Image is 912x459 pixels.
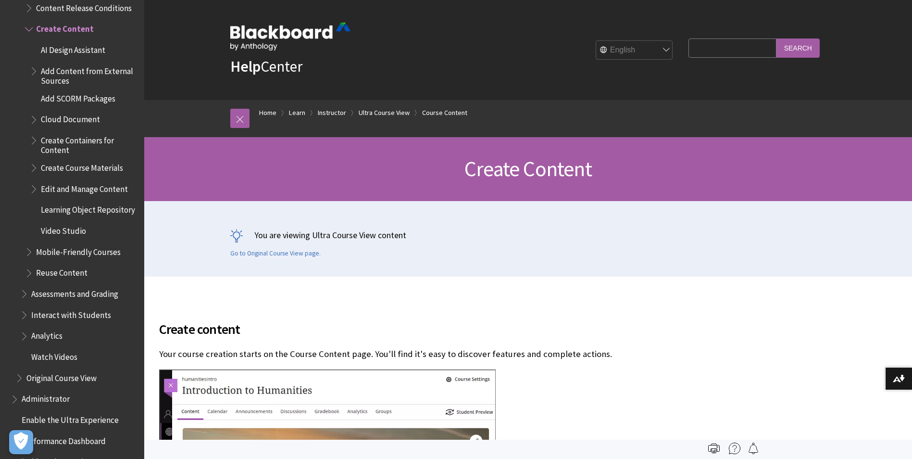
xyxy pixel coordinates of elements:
span: Add Content from External Sources [41,63,137,86]
select: Site Language Selector [596,41,673,60]
a: Instructor [318,107,346,119]
span: Watch Videos [31,349,77,362]
img: More help [729,443,740,454]
span: Original Course View [26,370,97,383]
span: Reuse Content [36,265,87,278]
span: Interact with Students [31,307,111,320]
span: AI Design Assistant [41,42,105,55]
span: Video Studio [41,223,86,236]
span: Assessments and Grading [31,286,118,299]
span: Create Content [36,21,94,34]
a: Course Content [422,107,467,119]
span: Edit and Manage Content [41,181,128,194]
a: Home [259,107,276,119]
strong: Help [230,57,261,76]
span: Create Content [464,155,592,182]
a: HelpCenter [230,57,302,76]
img: Print [708,443,720,454]
span: Performance Dashboard [22,433,106,446]
img: Blackboard by Anthology [230,23,350,51]
span: Add SCORM Packages [41,90,115,103]
input: Search [776,38,820,57]
p: You are viewing Ultra Course View content [230,229,826,241]
a: Go to Original Course View page. [230,249,321,258]
span: Create Containers for Content [41,132,137,155]
button: Open Preferences [9,430,33,454]
img: Follow this page [748,443,759,454]
span: Enable the Ultra Experience [22,412,119,425]
span: Administrator [22,391,70,404]
a: Ultra Course View [359,107,410,119]
span: Create content [159,319,755,339]
span: Cloud Document [41,112,100,125]
span: Create Course Materials [41,160,123,173]
span: Learning Object Repository [41,202,135,215]
a: Learn [289,107,305,119]
span: Analytics [31,328,62,341]
span: Mobile-Friendly Courses [36,244,121,257]
p: Your course creation starts on the Course Content page. You'll find it's easy to discover feature... [159,348,755,360]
